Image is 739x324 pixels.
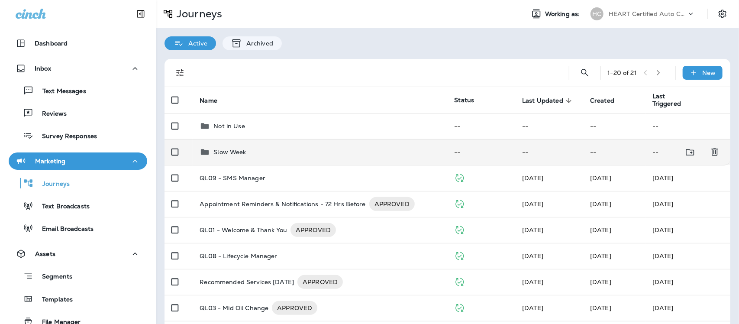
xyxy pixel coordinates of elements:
[645,243,730,269] td: [DATE]
[9,219,147,237] button: Email Broadcasts
[242,40,273,47] p: Archived
[9,81,147,100] button: Text Messages
[454,96,474,104] span: Status
[522,97,574,104] span: Last Updated
[590,226,611,234] span: J-P Scoville
[200,253,277,259] p: QL08 - Lifecycle Manager
[522,226,543,234] span: Developer Integrations
[184,40,207,47] p: Active
[369,197,415,211] div: APPROVED
[515,113,583,139] td: --
[576,64,594,81] button: Search Journeys
[33,203,90,211] p: Text Broadcasts
[454,225,465,233] span: Published
[33,273,72,282] p: Segments
[645,295,730,321] td: [DATE]
[590,200,611,208] span: J-P Scoville
[173,7,222,20] p: Journeys
[9,245,147,262] button: Assets
[645,165,730,191] td: [DATE]
[200,97,229,104] span: Name
[590,97,614,104] span: Created
[583,139,645,165] td: --
[9,174,147,192] button: Journeys
[9,290,147,308] button: Templates
[213,149,246,156] p: Slow Week
[9,126,147,145] button: Survey Responses
[590,304,611,312] span: Frank Carreno
[272,304,317,312] span: APPROVED
[590,278,611,286] span: J-P Scoville
[9,104,147,122] button: Reviews
[454,199,465,207] span: Published
[9,197,147,215] button: Text Broadcasts
[652,93,687,107] span: Last Triggered
[200,223,287,237] p: QL01 - Welcome & Thank You
[200,197,365,211] p: Appointment Reminders & Notifications - 72 Hrs Before
[522,278,543,286] span: J-P Scoville
[703,69,716,76] p: New
[290,223,336,237] div: APPROVED
[200,97,217,104] span: Name
[200,301,268,315] p: QL03 - Mid Oil Change
[447,139,515,165] td: --
[33,296,73,304] p: Templates
[9,267,147,285] button: Segments
[200,175,265,181] p: QL09 - SMS Manager
[9,152,147,170] button: Marketing
[369,200,415,208] span: APPROVED
[609,10,687,17] p: HEART Certified Auto Care
[35,65,51,72] p: Inbox
[34,180,70,188] p: Journeys
[652,93,699,107] span: Last Triggered
[591,7,603,20] div: HC
[200,275,294,289] p: Recommended Services [DATE]
[645,113,730,139] td: --
[590,97,626,104] span: Created
[645,269,730,295] td: [DATE]
[645,217,730,243] td: [DATE]
[645,191,730,217] td: [DATE]
[129,5,153,23] button: Collapse Sidebar
[608,69,637,76] div: 1 - 20 of 21
[454,303,465,311] span: Published
[522,304,543,312] span: J-P Scoville
[454,277,465,285] span: Published
[454,251,465,259] span: Published
[9,60,147,77] button: Inbox
[272,301,317,315] div: APPROVED
[522,174,543,182] span: Frank Carreno
[583,113,645,139] td: --
[171,64,189,81] button: Filters
[290,226,336,234] span: APPROVED
[522,200,543,208] span: J-P Scoville
[715,6,730,22] button: Settings
[35,40,68,47] p: Dashboard
[515,139,583,165] td: --
[35,250,55,257] p: Assets
[297,275,343,289] div: APPROVED
[454,173,465,181] span: Published
[590,252,611,260] span: Frank Carreno
[447,113,515,139] td: --
[681,143,699,161] button: Move to folder
[645,139,702,165] td: --
[213,123,245,130] p: Not in Use
[297,278,343,286] span: APPROVED
[590,174,611,182] span: Frank Carreno
[9,35,147,52] button: Dashboard
[33,110,67,118] p: Reviews
[706,143,723,161] button: Delete
[34,87,86,96] p: Text Messages
[35,158,65,165] p: Marketing
[522,97,563,104] span: Last Updated
[545,10,582,18] span: Working as:
[33,225,94,233] p: Email Broadcasts
[522,252,543,260] span: Developer Integrations
[33,133,97,141] p: Survey Responses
